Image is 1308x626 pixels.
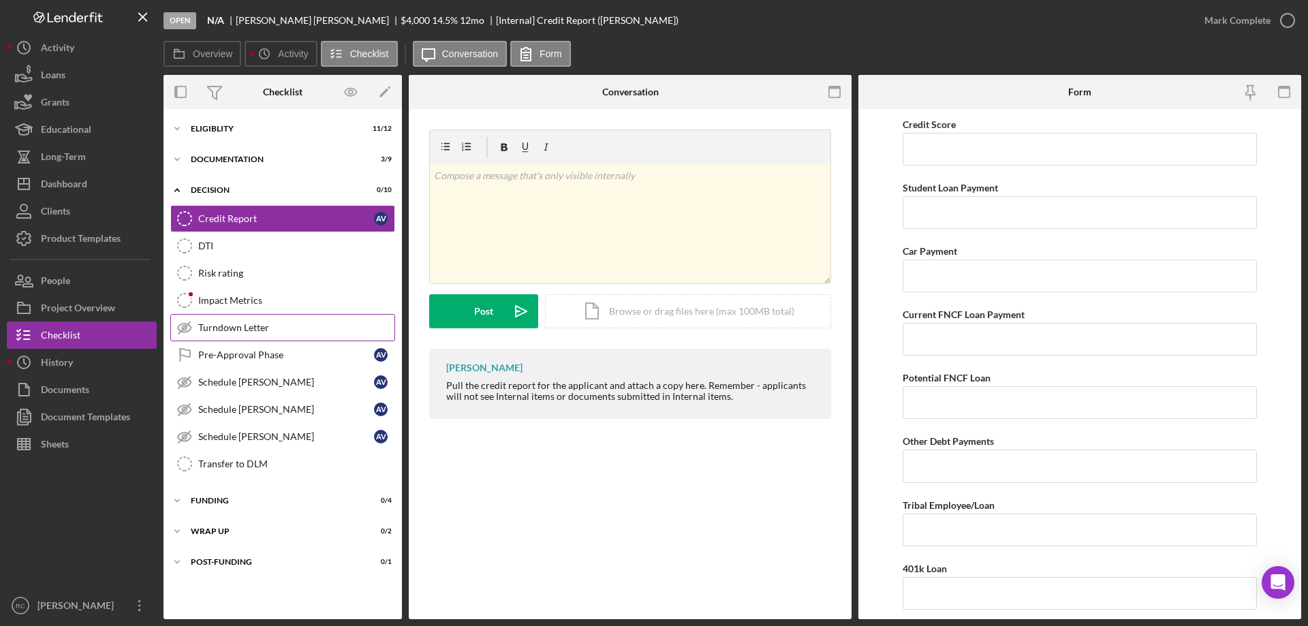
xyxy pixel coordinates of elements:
[41,294,115,325] div: Project Overview
[367,527,392,535] div: 0 / 2
[198,404,374,415] div: Schedule [PERSON_NAME]
[170,287,395,314] a: Impact Metrics
[903,372,991,384] label: Potential FNCF Loan
[41,376,89,407] div: Documents
[191,125,358,133] div: Eligiblity
[367,155,392,163] div: 3 / 9
[278,48,308,59] label: Activity
[7,198,157,225] button: Clients
[198,431,374,442] div: Schedule [PERSON_NAME]
[7,89,157,116] button: Grants
[1068,87,1091,97] div: Form
[207,15,224,26] b: N/A
[401,14,430,26] span: $4,000
[170,205,395,232] a: Credit ReportAV
[41,431,69,461] div: Sheets
[602,87,659,97] div: Conversation
[7,592,157,619] button: RC[PERSON_NAME]
[34,592,123,623] div: [PERSON_NAME]
[446,362,523,373] div: [PERSON_NAME]
[7,116,157,143] button: Educational
[374,375,388,389] div: A V
[198,213,374,224] div: Credit Report
[7,376,157,403] button: Documents
[7,349,157,376] button: History
[191,558,358,566] div: Post-Funding
[442,48,499,59] label: Conversation
[7,431,157,458] button: Sheets
[432,15,458,26] div: 14.5 %
[163,12,196,29] div: Open
[41,116,91,146] div: Educational
[191,186,358,194] div: Decision
[198,240,394,251] div: DTI
[7,294,157,322] button: Project Overview
[41,170,87,201] div: Dashboard
[350,48,389,59] label: Checklist
[170,260,395,287] a: Risk rating
[321,41,398,67] button: Checklist
[374,212,388,225] div: A V
[903,245,957,257] label: Car Payment
[460,15,484,26] div: 12 mo
[367,497,392,505] div: 0 / 4
[374,348,388,362] div: A V
[163,41,241,67] button: Overview
[170,369,395,396] a: Schedule [PERSON_NAME]AV
[170,314,395,341] a: Turndown Letter
[245,41,317,67] button: Activity
[170,396,395,423] a: Schedule [PERSON_NAME]AV
[7,170,157,198] button: Dashboard
[170,423,395,450] a: Schedule [PERSON_NAME]AV
[903,119,956,130] label: Credit Score
[7,225,157,252] button: Product Templates
[41,143,86,174] div: Long-Term
[198,377,374,388] div: Schedule [PERSON_NAME]
[903,499,995,511] label: Tribal Employee/Loan
[1191,7,1301,34] button: Mark Complete
[7,34,157,61] button: Activity
[7,143,157,170] button: Long-Term
[7,61,157,89] button: Loans
[41,198,70,228] div: Clients
[429,294,538,328] button: Post
[374,430,388,443] div: A V
[413,41,508,67] button: Conversation
[198,295,394,306] div: Impact Metrics
[170,232,395,260] a: DTI
[170,450,395,478] a: Transfer to DLM
[7,267,157,294] a: People
[236,15,401,26] div: [PERSON_NAME] [PERSON_NAME]
[41,89,69,119] div: Grants
[41,61,65,92] div: Loans
[1262,566,1294,599] div: Open Intercom Messenger
[191,497,358,505] div: Funding
[7,322,157,349] button: Checklist
[510,41,571,67] button: Form
[170,341,395,369] a: Pre-Approval PhaseAV
[41,225,121,255] div: Product Templates
[367,186,392,194] div: 0 / 10
[41,34,74,65] div: Activity
[903,435,994,447] label: Other Debt Payments
[16,602,25,610] text: RC
[7,403,157,431] a: Document Templates
[367,558,392,566] div: 0 / 1
[41,349,73,379] div: History
[193,48,232,59] label: Overview
[198,458,394,469] div: Transfer to DLM
[198,322,394,333] div: Turndown Letter
[367,125,392,133] div: 11 / 12
[191,155,358,163] div: Documentation
[474,294,493,328] div: Post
